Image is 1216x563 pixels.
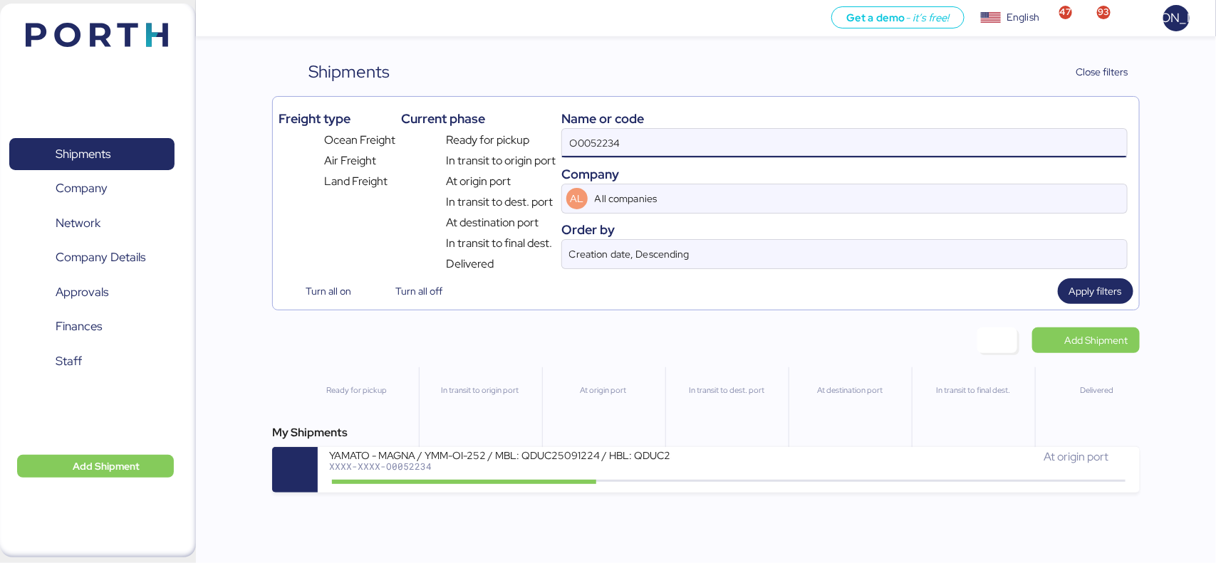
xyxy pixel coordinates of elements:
div: Delivered [1041,384,1152,396]
div: Name or code [561,109,1127,128]
span: Close filters [1076,63,1128,80]
div: Ready for pickup [301,384,412,396]
a: Shipments [9,138,175,171]
span: Staff [56,351,82,372]
span: Turn all on [306,283,351,300]
button: Turn all off [368,278,454,304]
span: Finances [56,316,102,337]
a: Company [9,172,175,205]
span: At origin port [446,173,511,190]
div: Company [561,164,1127,184]
span: Company Details [56,247,145,268]
div: In transit to dest. port [672,384,782,396]
span: Network [56,213,100,233]
button: Menu [204,6,229,31]
span: Approvals [56,282,108,302]
span: In transit to final dest. [446,235,552,252]
div: My Shipments [272,424,1139,441]
a: Add Shipment [1032,327,1140,353]
div: In transit to origin port [425,384,536,396]
span: In transit to dest. port [446,194,553,211]
div: Shipments [308,59,390,85]
div: Current phase [401,109,556,128]
a: Network [9,207,175,240]
span: Shipments [56,144,110,164]
span: AL [571,191,584,206]
div: XXXX-XXXX-O0052234 [329,461,671,471]
button: Apply filters [1058,278,1133,304]
div: YAMATO - MAGNA / YMM-OI-252 / MBL: QDUC25091224 / HBL: QDUC25091224 / LCL [329,448,671,461]
span: At origin port [1044,449,1108,464]
button: Turn all on [279,278,363,304]
a: Approvals [9,276,175,309]
span: Add Shipment [1065,332,1128,349]
span: Company [56,178,108,199]
span: In transit to origin port [446,152,556,169]
span: Land Freight [324,173,388,190]
div: In transit to final dest. [918,384,1029,396]
button: Close filters [1047,59,1140,85]
span: Turn all off [396,283,443,300]
div: Order by [561,220,1127,239]
span: Ready for pickup [446,132,529,149]
a: Staff [9,345,175,378]
div: English [1007,10,1039,25]
div: Freight type [279,109,395,128]
button: Add Shipment [17,455,174,478]
span: Ocean Freight [324,132,395,149]
a: Company Details [9,241,175,274]
div: At origin port [549,384,659,396]
div: At destination port [795,384,905,396]
span: Add Shipment [73,458,140,475]
span: Delivered [446,256,494,273]
input: AL [592,184,1086,213]
span: Apply filters [1069,283,1122,300]
a: Finances [9,310,175,343]
span: Air Freight [324,152,376,169]
span: At destination port [446,214,539,231]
